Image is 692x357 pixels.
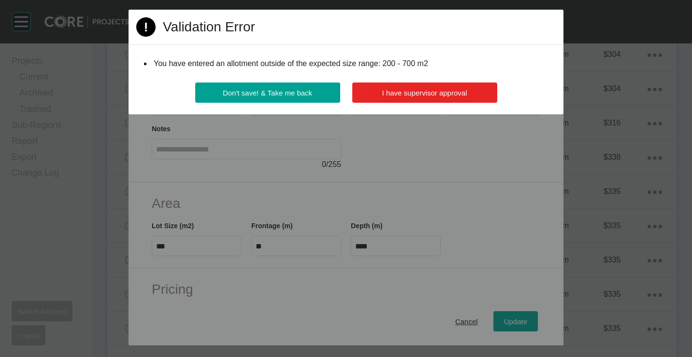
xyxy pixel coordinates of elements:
span: Don't save! & Take me back [223,89,312,97]
button: I have supervisor approval [352,82,497,103]
div: You have entered an allotment outside of the expected size range: 200 - 700 m2 [152,56,540,71]
h2: Validation Error [163,17,255,36]
span: I have supervisor approval [382,89,467,97]
button: Don't save! & Take me back [195,82,340,103]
